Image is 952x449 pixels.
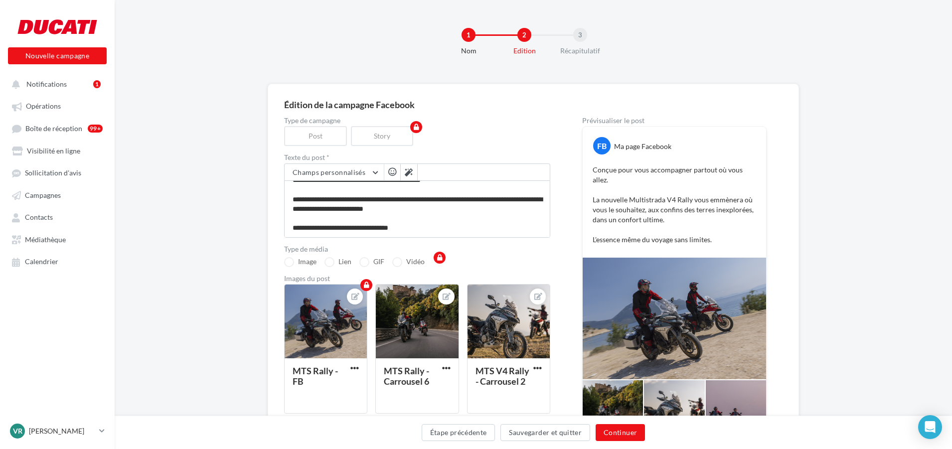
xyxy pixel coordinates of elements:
div: Récapitulatif [548,46,612,56]
div: 1 [462,28,476,42]
div: MTS Rally - FB [293,365,338,387]
span: Contacts [25,213,53,222]
p: Conçue pour vous accompagner partout où vous allez. La nouvelle Multistrada V4 Rally vous emmèner... [593,165,756,245]
div: Edition [492,46,556,56]
a: Vr [PERSON_NAME] [8,422,107,441]
div: 3 [573,28,587,42]
a: Boîte de réception99+ [6,119,109,138]
p: [PERSON_NAME] [29,426,95,436]
div: 2 [517,28,531,42]
a: Calendrier [6,252,109,270]
div: Édition de la campagne Facebook [284,100,783,109]
span: Opérations [26,102,61,111]
div: Images du post [284,275,550,282]
a: Opérations [6,97,109,115]
span: Sollicitation d'avis [25,169,81,177]
div: Nom [437,46,500,56]
div: FB [593,137,611,154]
span: Calendrier [25,258,58,266]
label: Texte du post * [284,154,550,161]
span: Champs personnalisés [293,168,365,176]
button: Notifications 1 [6,75,105,93]
span: Boîte de réception [25,124,82,133]
div: 1 [93,80,101,88]
span: Notifications [26,80,67,88]
button: Nouvelle campagne [8,47,107,64]
label: Type de média [284,246,550,253]
button: Sauvegarder et quitter [500,424,590,441]
div: Open Intercom Messenger [918,415,942,439]
a: Contacts [6,208,109,226]
button: Champs personnalisés [285,164,384,181]
a: Sollicitation d'avis [6,163,109,181]
a: Campagnes [6,186,109,204]
button: Continuer [596,424,645,441]
label: Type de campagne [284,117,550,124]
div: MTS V4 Rally - Carrousel 2 [476,365,529,387]
span: Visibilité en ligne [27,147,80,155]
span: Vr [13,426,22,436]
span: Campagnes [25,191,61,199]
a: Médiathèque [6,230,109,248]
div: MTS Rally - Carrousel 6 [384,365,429,387]
div: 99+ [88,125,103,133]
span: Médiathèque [25,235,66,244]
div: Ma page Facebook [614,142,671,151]
div: Prévisualiser le post [582,117,767,124]
button: Étape précédente [422,424,495,441]
a: Visibilité en ligne [6,142,109,159]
